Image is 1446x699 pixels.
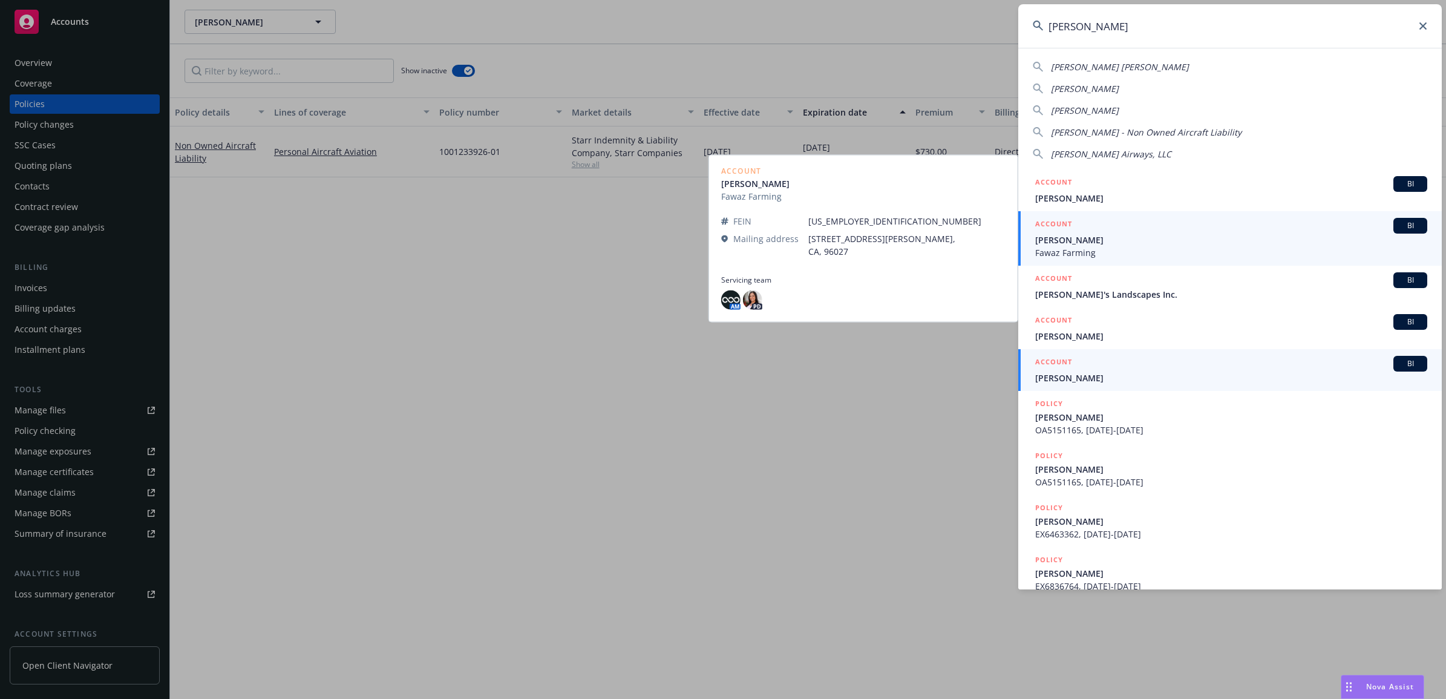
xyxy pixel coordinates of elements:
span: OA5151165, [DATE]-[DATE] [1035,424,1427,436]
span: BI [1398,358,1422,369]
span: [PERSON_NAME] [1051,105,1119,116]
span: [PERSON_NAME] [PERSON_NAME] [1051,61,1189,73]
a: POLICY[PERSON_NAME]EX6836764, [DATE]-[DATE] [1018,547,1442,599]
h5: POLICY [1035,398,1063,410]
span: [PERSON_NAME] [1035,372,1427,384]
h5: POLICY [1035,502,1063,514]
span: [PERSON_NAME] [1035,192,1427,205]
h5: ACCOUNT [1035,218,1072,232]
h5: ACCOUNT [1035,272,1072,287]
a: ACCOUNTBI[PERSON_NAME] [1018,307,1442,349]
h5: POLICY [1035,554,1063,566]
span: [PERSON_NAME]'s Landscapes Inc. [1035,288,1427,301]
span: [PERSON_NAME] [1035,567,1427,580]
h5: ACCOUNT [1035,314,1072,329]
span: Nova Assist [1366,681,1414,692]
a: ACCOUNTBI[PERSON_NAME]Fawaz Farming [1018,211,1442,266]
span: [PERSON_NAME] [1035,463,1427,476]
span: EX6836764, [DATE]-[DATE] [1035,580,1427,592]
a: ACCOUNTBI[PERSON_NAME] [1018,349,1442,391]
span: [PERSON_NAME] [1035,234,1427,246]
h5: POLICY [1035,450,1063,462]
span: BI [1398,275,1422,286]
span: Fawaz Farming [1035,246,1427,259]
button: Nova Assist [1341,675,1424,699]
span: [PERSON_NAME] - Non Owned Aircraft Liability [1051,126,1242,138]
span: [PERSON_NAME] [1035,515,1427,528]
span: [PERSON_NAME] Airways, LLC [1051,148,1171,160]
a: ACCOUNTBI[PERSON_NAME] [1018,169,1442,211]
span: EX6463362, [DATE]-[DATE] [1035,528,1427,540]
span: [PERSON_NAME] [1035,330,1427,343]
span: OA5151165, [DATE]-[DATE] [1035,476,1427,488]
a: POLICY[PERSON_NAME]OA5151165, [DATE]-[DATE] [1018,391,1442,443]
h5: ACCOUNT [1035,176,1072,191]
a: POLICY[PERSON_NAME]OA5151165, [DATE]-[DATE] [1018,443,1442,495]
span: BI [1398,179,1422,189]
a: POLICY[PERSON_NAME]EX6463362, [DATE]-[DATE] [1018,495,1442,547]
span: [PERSON_NAME] [1035,411,1427,424]
span: BI [1398,220,1422,231]
span: BI [1398,317,1422,327]
span: [PERSON_NAME] [1051,83,1119,94]
div: Drag to move [1341,675,1356,698]
h5: ACCOUNT [1035,356,1072,370]
a: ACCOUNTBI[PERSON_NAME]'s Landscapes Inc. [1018,266,1442,307]
input: Search... [1018,4,1442,48]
